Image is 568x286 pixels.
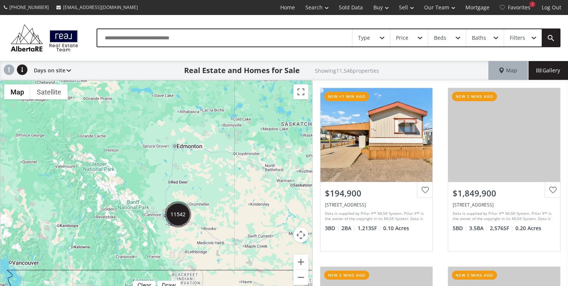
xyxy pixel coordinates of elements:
[30,84,68,99] button: Show satellite imagery
[53,0,142,14] a: [EMAIL_ADDRESS][DOMAIN_NAME]
[383,225,409,232] span: 0.10 Acres
[63,4,138,10] span: [EMAIL_ADDRESS][DOMAIN_NAME]
[488,61,528,80] div: Map
[8,22,82,53] img: Logo
[510,35,525,40] div: Filters
[490,225,514,232] span: 2,576 SF
[313,80,440,259] a: new <1 min ago$194,900[STREET_ADDRESS]Data is supplied by Pillar 9™ MLS® System. Pillar 9™ is the...
[165,201,191,228] div: 11542
[528,61,568,80] div: Gallery
[529,1,535,7] div: 2
[293,228,308,243] button: Map camera controls
[325,202,428,208] div: 174 Anson Avenue SW, Medicine Hat, AB T1A 8A3
[469,225,488,232] span: 3.5 BA
[472,35,486,40] div: Baths
[358,35,370,40] div: Type
[396,35,408,40] div: Price
[315,68,379,73] h2: Showing 11,546 properties
[341,225,356,232] span: 2 BA
[325,225,340,232] span: 3 BD
[453,202,556,208] div: 5444 Varsity Drive NW, Calgary, AB T3B 3A2
[358,225,381,232] span: 1,213 SF
[325,187,428,199] div: $194,900
[515,225,541,232] span: 0.20 Acres
[453,187,556,199] div: $1,849,900
[453,211,554,222] div: Data is supplied by Pillar 9™ MLS® System. Pillar 9™ is the owner of the copyright in its MLS® Sy...
[9,4,49,10] span: [PHONE_NUMBER]
[440,80,568,259] a: new 2 mins ago$1,849,900[STREET_ADDRESS]Data is supplied by Pillar 9™ MLS® System. Pillar 9™ is t...
[184,65,300,76] h1: Real Estate and Homes for Sale
[293,84,308,99] button: Toggle fullscreen view
[30,61,71,80] div: Days on site
[4,84,30,99] button: Show street map
[453,225,467,232] span: 5 BD
[293,270,308,285] button: Zoom out
[499,67,517,74] span: Map
[536,67,560,74] span: Gallery
[434,35,446,40] div: Beds
[325,211,426,222] div: Data is supplied by Pillar 9™ MLS® System. Pillar 9™ is the owner of the copyright in its MLS® Sy...
[293,255,308,270] button: Zoom in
